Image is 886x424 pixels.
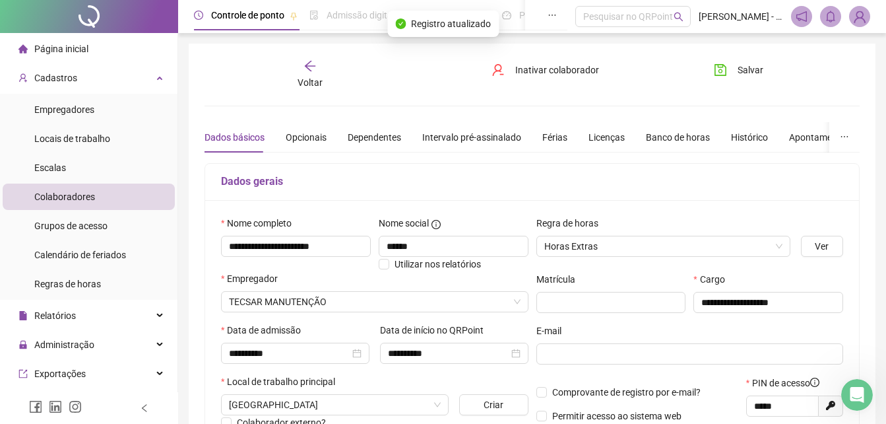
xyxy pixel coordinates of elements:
[221,216,300,230] label: Nome completo
[18,73,28,83] span: user-add
[290,12,298,20] span: pushpin
[221,271,286,286] label: Empregador
[18,369,28,378] span: export
[18,340,28,349] span: lock
[49,400,62,413] span: linkedin
[379,216,429,230] span: Nome social
[34,192,95,202] span: Colaboradores
[34,162,66,173] span: Escalas
[810,378,819,387] span: info-circle
[674,12,683,22] span: search
[789,130,850,145] div: Apontamentos
[221,174,843,190] h5: Dados gerais
[422,130,521,145] div: Intervalo pré-assinalado
[205,130,265,145] div: Dados básicos
[34,44,88,54] span: Página inicial
[395,259,481,269] span: Utilizar nos relatórios
[588,130,625,145] div: Licenças
[731,130,768,145] div: Histórico
[544,236,782,256] span: Horas Extras
[34,310,76,321] span: Relatórios
[801,236,843,257] button: Ver
[211,10,284,20] span: Controle de ponto
[34,279,101,289] span: Regras de horas
[536,216,607,230] label: Regra de horas
[327,10,395,20] span: Admissão digital
[738,63,763,77] span: Salvar
[542,130,567,145] div: Férias
[424,10,490,20] span: Gestão de férias
[825,11,837,22] span: bell
[536,272,584,287] label: Matrícula
[796,11,807,22] span: notification
[536,324,570,338] label: E-mail
[34,73,77,83] span: Cadastros
[840,132,849,141] span: ellipsis
[693,272,733,287] label: Cargo
[411,17,491,31] span: Registro atualizado
[34,250,126,260] span: Calendário de feriados
[704,59,773,81] button: Salvar
[552,411,681,421] span: Permitir acesso ao sistema web
[646,130,710,145] div: Banco de horas
[34,221,108,231] span: Grupos de acesso
[841,379,873,411] iframe: Intercom live chat
[34,133,110,144] span: Locais de trabalho
[502,11,511,20] span: dashboard
[34,339,94,350] span: Administração
[829,122,860,153] button: ellipsis
[752,376,819,390] span: PIN de acesso
[815,239,829,254] span: Ver
[548,11,557,20] span: ellipsis
[34,369,86,379] span: Exportações
[18,311,28,320] span: file
[298,77,323,88] span: Voltar
[459,394,528,415] button: Criar
[850,7,870,26] img: 85294
[309,11,319,20] span: file-done
[380,323,492,337] label: Data de início no QRPoint
[34,104,94,115] span: Empregadores
[552,387,701,398] span: Comprovante de registro por e-mail?
[482,59,609,81] button: Inativar colaborador
[515,63,599,77] span: Inativar colaborador
[229,395,441,415] span: RUA VEREADOR ZEZEU RIBEIRO
[221,323,309,337] label: Data de admissão
[140,404,149,413] span: left
[286,130,327,145] div: Opcionais
[229,292,521,312] span: TECSAR MANUTENÇÃO LTDA
[699,9,783,24] span: [PERSON_NAME] - Tecsar Engenharia
[29,400,42,413] span: facebook
[69,400,82,413] span: instagram
[519,10,571,20] span: Painel do DP
[491,63,505,77] span: user-delete
[18,44,28,53] span: home
[431,220,441,229] span: info-circle
[484,398,503,412] span: Criar
[303,59,317,73] span: arrow-left
[348,130,401,145] div: Dependentes
[194,11,203,20] span: clock-circle
[221,374,344,389] label: Local de trabalho principal
[395,18,406,29] span: check-circle
[714,63,727,77] span: save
